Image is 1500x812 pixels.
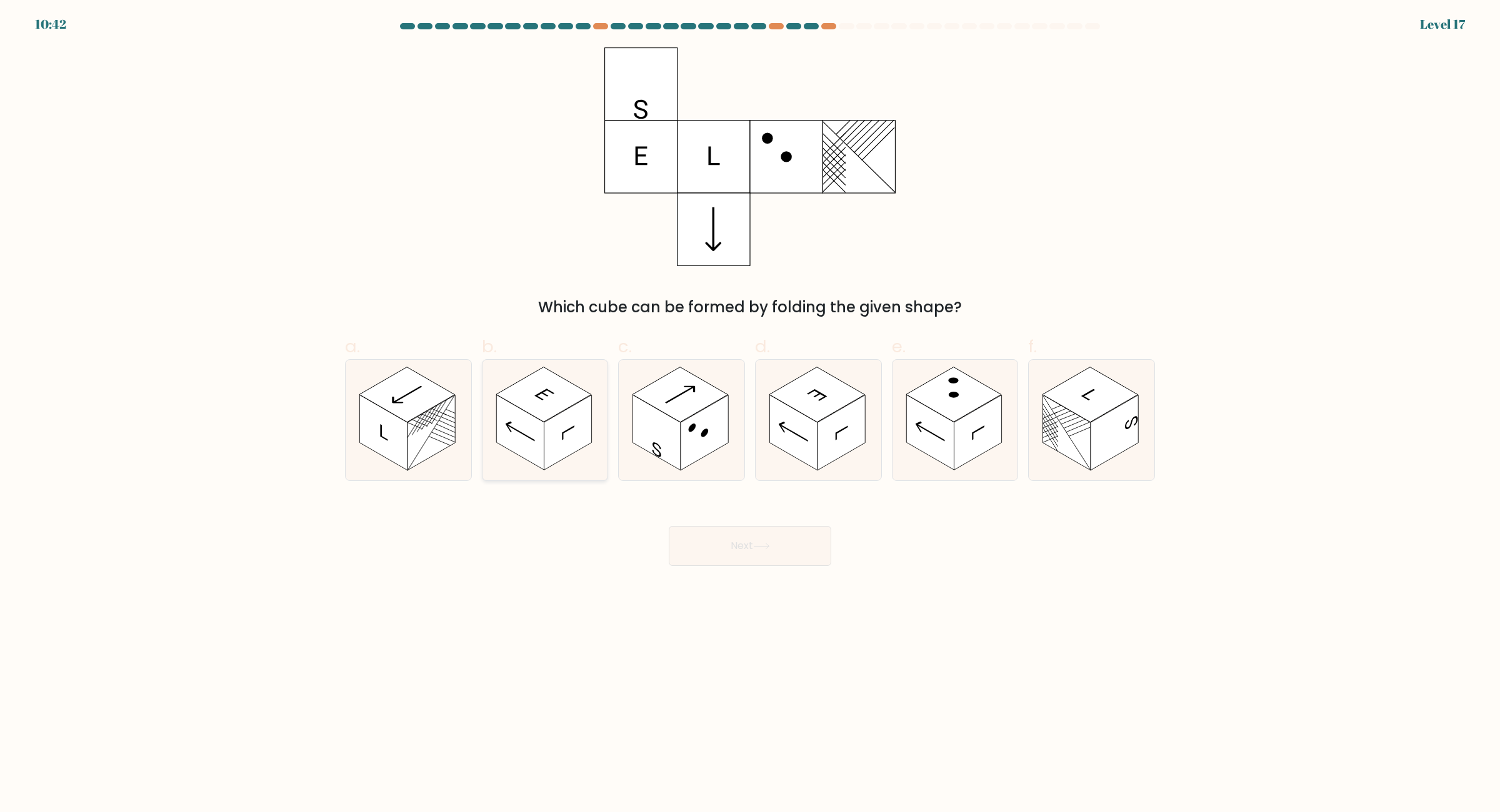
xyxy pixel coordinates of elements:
[35,15,66,34] div: 10:42
[1420,15,1465,34] div: Level 17
[345,334,360,359] span: a.
[669,526,831,566] button: Next
[1028,334,1037,359] span: f.
[618,334,632,359] span: c.
[482,334,497,359] span: b.
[755,334,770,359] span: d.
[352,296,1147,319] div: Which cube can be formed by folding the given shape?
[892,334,906,359] span: e.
